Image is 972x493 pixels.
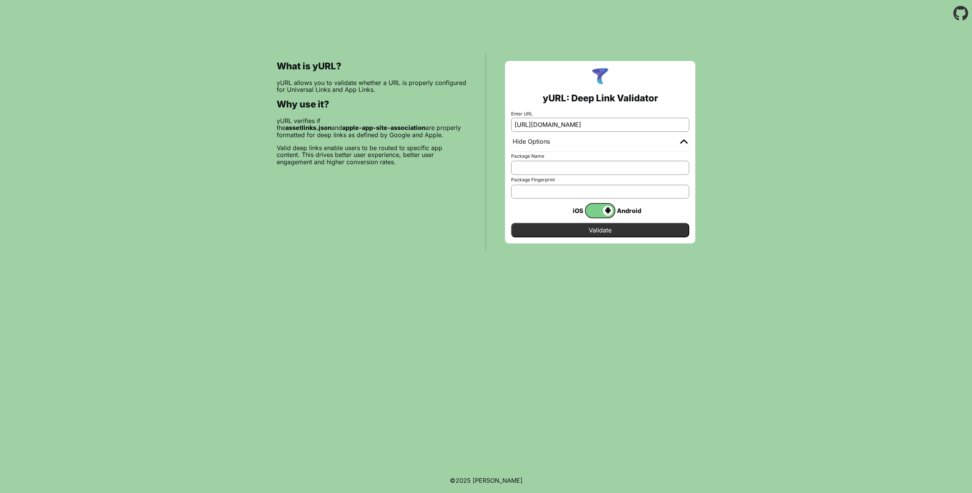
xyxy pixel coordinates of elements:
[450,468,523,493] footer: ©
[285,124,331,131] b: assetlinks.json
[277,61,467,72] h2: What is yURL?
[511,154,689,159] label: Package Name
[543,93,658,104] h2: yURL: Deep Link Validator
[511,223,689,237] input: Validate
[511,177,689,182] label: Package Fingerprint
[680,139,688,144] img: chevron
[277,117,467,138] p: yURL verifies if the and are properly formatted for deep links as defined by Google and Apple.
[277,144,467,165] p: Valid deep links enable users to be routed to specific app content. This drives better user exper...
[277,79,467,93] p: yURL allows you to validate whether a URL is properly configured for Universal Links and App Links.
[456,477,471,484] span: 2025
[342,124,425,131] b: apple-app-site-association
[615,206,646,216] div: Android
[473,477,523,484] a: Michael Ibragimchayev's Personal Site
[590,67,610,87] img: yURL Logo
[511,111,689,117] label: Enter URL
[555,206,585,216] div: iOS
[511,118,689,131] input: e.g. https://app.chayev.com/xyx
[277,99,467,110] h2: Why use it?
[513,138,550,146] div: Hide Options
